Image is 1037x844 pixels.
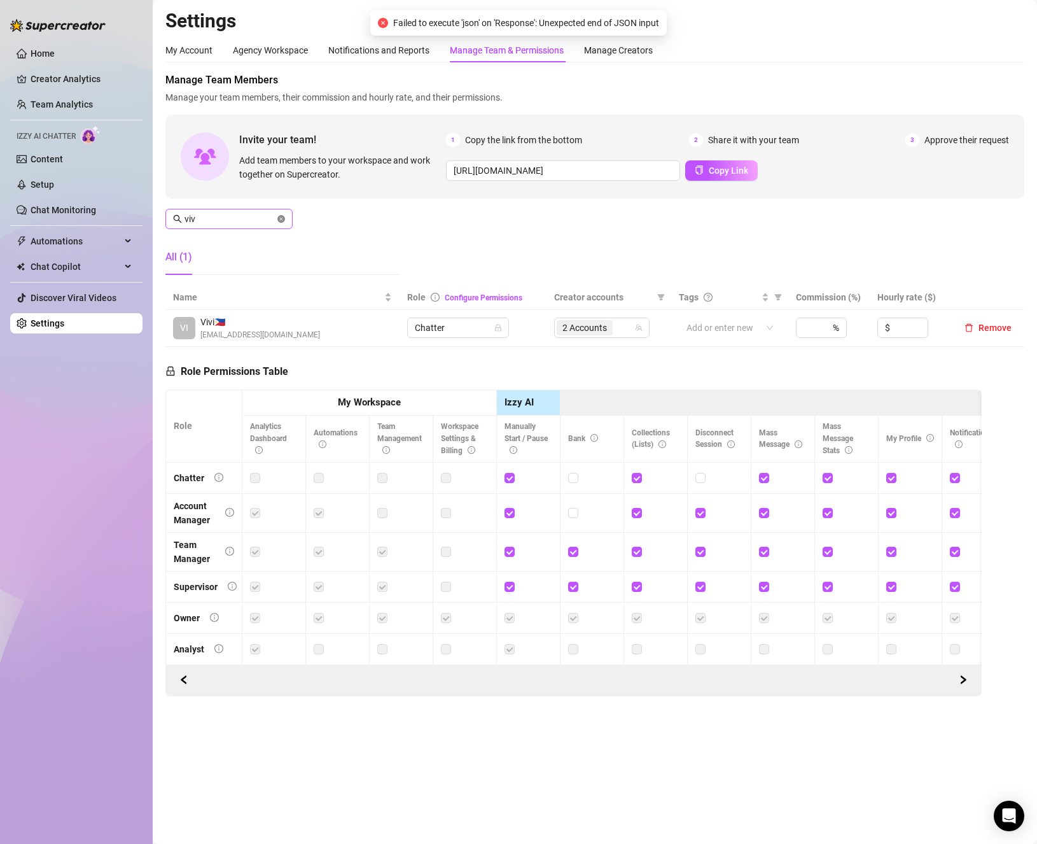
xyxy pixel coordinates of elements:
span: thunderbolt [17,236,27,246]
span: info-circle [214,473,223,482]
span: info-circle [510,446,517,454]
span: Collections (Lists) [632,428,670,449]
th: Commission (%) [788,285,870,310]
a: Configure Permissions [445,293,522,302]
span: Izzy AI Chatter [17,130,76,143]
th: Role [166,390,242,463]
span: [EMAIL_ADDRESS][DOMAIN_NAME] [200,329,320,341]
img: AI Chatter [81,125,101,144]
span: info-circle [382,446,390,454]
span: Manage your team members, their commission and hourly rate, and their permissions. [165,90,1024,104]
span: 2 [689,133,703,147]
span: Name [173,290,382,304]
span: Invite your team! [239,132,446,148]
span: search [173,215,182,223]
span: delete [964,323,973,332]
div: My Account [165,43,212,57]
span: question-circle [704,293,713,302]
span: Vivi 🇵🇭 [200,315,320,329]
button: Scroll Forward [174,670,194,691]
span: Tags [679,290,699,304]
span: VI [180,321,188,335]
div: Owner [174,611,200,625]
span: Manually Start / Pause [505,422,548,455]
span: Copy Link [709,165,748,176]
a: Setup [31,179,54,190]
strong: Izzy AI [505,397,534,408]
span: Creator accounts [554,290,653,304]
span: filter [774,293,782,301]
span: 1 [446,133,460,147]
span: 2 Accounts [562,321,607,335]
span: Automations [31,231,121,251]
span: left [179,675,188,684]
a: Content [31,154,63,164]
a: Chat Monitoring [31,205,96,215]
div: Chatter [174,471,204,485]
span: team [635,324,643,332]
div: Agency Workspace [233,43,308,57]
span: info-circle [225,508,234,517]
span: Manage Team Members [165,73,1024,88]
span: Workspace Settings & Billing [441,422,478,455]
span: info-circle [795,440,802,448]
div: Notifications and Reports [328,43,429,57]
button: Remove [959,320,1017,335]
button: Scroll Backward [953,670,973,691]
span: My Profile [886,434,934,443]
a: Settings [31,318,64,328]
span: Approve their request [924,133,1009,147]
span: lock [165,366,176,376]
span: Disconnect Session [695,428,735,449]
span: info-circle [319,440,326,448]
input: Search members [184,212,275,226]
span: Notifications [950,428,993,449]
span: info-circle [431,293,440,302]
a: Discover Viral Videos [31,293,116,303]
div: Manage Team & Permissions [450,43,564,57]
h2: Settings [165,9,1024,33]
div: Analyst [174,642,204,656]
span: close-circle [378,18,388,28]
span: Chat Copilot [31,257,121,277]
span: info-circle [214,644,223,653]
span: copy [695,165,704,174]
a: Home [31,48,55,59]
span: Share it with your team [708,133,799,147]
button: Copy Link [685,160,758,181]
span: lock [494,324,502,332]
span: info-circle [255,446,263,454]
span: Mass Message [759,428,802,449]
span: Add team members to your workspace and work together on Supercreator. [239,153,441,181]
a: Creator Analytics [31,69,132,89]
span: Analytics Dashboard [250,422,287,455]
span: Automations [314,428,358,449]
span: Mass Message Stats [823,422,853,455]
span: Team Management [377,422,422,455]
span: Chatter [415,318,501,337]
div: Supervisor [174,580,218,594]
span: info-circle [225,547,234,556]
span: Remove [978,323,1012,333]
h5: Role Permissions Table [165,364,288,379]
span: Role [407,292,426,302]
div: All (1) [165,250,192,265]
span: info-circle [210,613,219,622]
span: 3 [905,133,919,147]
span: info-circle [727,440,735,448]
button: close-circle [277,215,285,223]
span: info-circle [955,440,963,448]
img: logo-BBDzfeDw.svg [10,19,106,32]
span: Bank [568,434,598,443]
th: Hourly rate ($) [870,285,952,310]
span: info-circle [658,440,666,448]
span: info-circle [845,446,853,454]
div: Manage Creators [584,43,653,57]
span: info-circle [228,582,237,591]
th: Name [165,285,400,310]
span: filter [655,288,667,307]
span: info-circle [468,446,475,454]
a: Team Analytics [31,99,93,109]
img: Chat Copilot [17,262,25,271]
